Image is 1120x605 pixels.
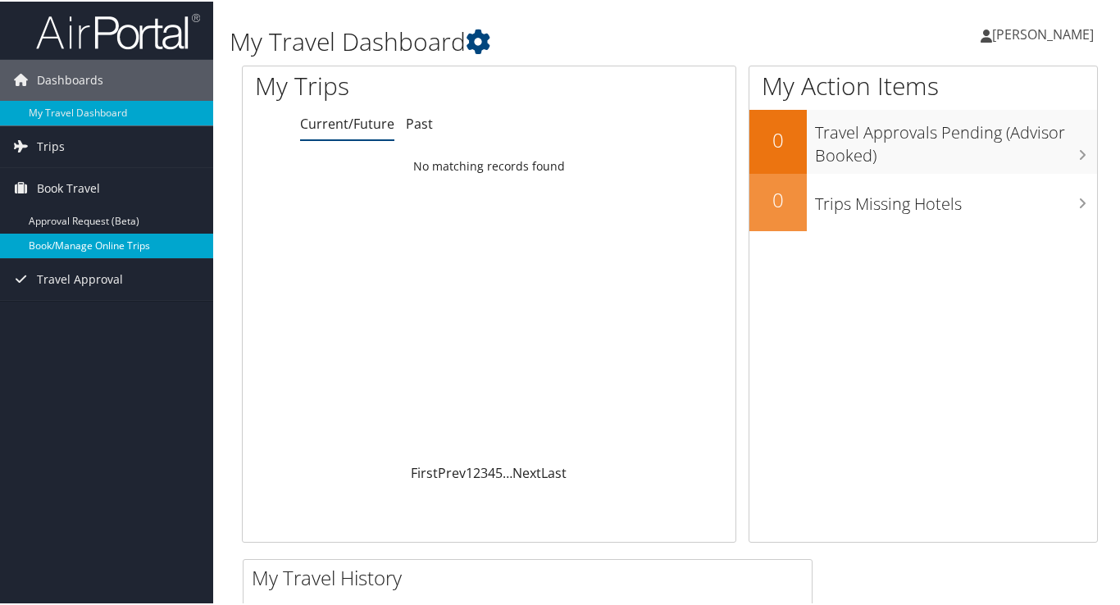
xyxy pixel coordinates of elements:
[503,462,512,480] span: …
[749,108,1097,171] a: 0Travel Approvals Pending (Advisor Booked)
[495,462,503,480] a: 5
[37,257,123,298] span: Travel Approval
[749,172,1097,230] a: 0Trips Missing Hotels
[541,462,567,480] a: Last
[749,125,807,152] h2: 0
[992,24,1094,42] span: [PERSON_NAME]
[406,113,433,131] a: Past
[243,150,735,180] td: No matching records found
[230,23,817,57] h1: My Travel Dashboard
[411,462,438,480] a: First
[749,184,807,212] h2: 0
[466,462,473,480] a: 1
[749,67,1097,102] h1: My Action Items
[37,58,103,99] span: Dashboards
[300,113,394,131] a: Current/Future
[480,462,488,480] a: 3
[473,462,480,480] a: 2
[36,11,200,49] img: airportal-logo.png
[488,462,495,480] a: 4
[512,462,541,480] a: Next
[255,67,517,102] h1: My Trips
[815,111,1097,166] h3: Travel Approvals Pending (Advisor Booked)
[981,8,1110,57] a: [PERSON_NAME]
[37,166,100,207] span: Book Travel
[438,462,466,480] a: Prev
[252,562,812,590] h2: My Travel History
[815,183,1097,214] h3: Trips Missing Hotels
[37,125,65,166] span: Trips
